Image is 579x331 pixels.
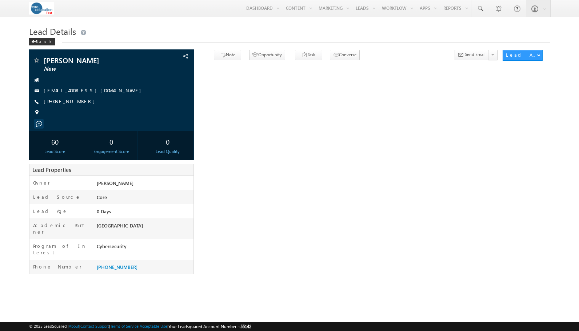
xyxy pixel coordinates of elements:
[44,57,146,64] span: [PERSON_NAME]
[143,148,191,155] div: Lead Quality
[87,135,135,148] div: 0
[44,98,99,104] a: [PHONE_NUMBER]
[33,222,89,235] label: Academic Partner
[29,38,59,44] a: Back
[95,243,193,253] div: Cybersecurity
[29,2,54,15] img: Custom Logo
[80,324,109,328] a: Contact Support
[31,148,79,155] div: Lead Score
[97,264,137,270] a: [PHONE_NUMBER]
[29,323,251,330] span: © 2025 LeadSquared | | | | |
[44,87,145,93] a: [EMAIL_ADDRESS][DOMAIN_NAME]
[168,324,251,329] span: Your Leadsquared Account Number is
[32,166,71,173] span: Lead Properties
[140,324,167,328] a: Acceptable Use
[33,179,50,186] label: Owner
[95,208,193,218] div: 0 Days
[95,222,193,232] div: [GEOGRAPHIC_DATA]
[249,50,285,60] button: Opportunity
[465,51,486,58] span: Send Email
[455,50,489,60] button: Send Email
[214,50,241,60] button: Note
[330,50,360,60] button: Converse
[33,194,81,200] label: Lead Source
[87,148,135,155] div: Engagement Score
[44,65,146,73] span: New
[503,50,543,61] button: Lead Actions
[33,263,82,270] label: Phone Number
[143,135,191,148] div: 0
[31,135,79,148] div: 60
[33,208,68,214] label: Lead Age
[69,324,79,328] a: About
[97,180,133,186] span: [PERSON_NAME]
[29,38,55,45] div: Back
[110,324,139,328] a: Terms of Service
[29,25,76,37] span: Lead Details
[506,52,537,58] div: Lead Actions
[95,194,193,204] div: Core
[33,243,89,256] label: Program of Interest
[240,324,251,329] span: 55142
[295,50,322,60] button: Task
